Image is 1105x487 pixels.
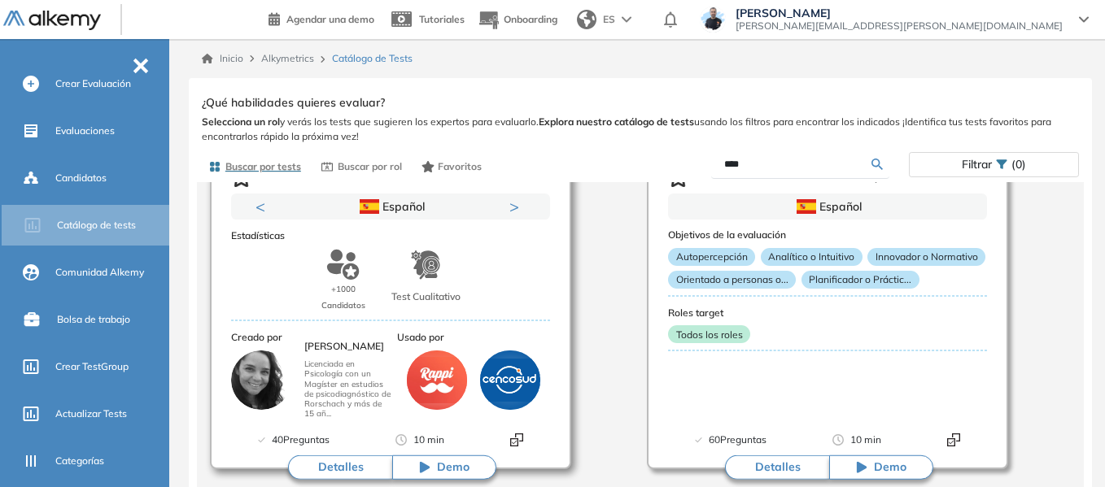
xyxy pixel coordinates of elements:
[225,159,301,174] span: Buscar por tests
[57,312,130,327] span: Bolsa de trabajo
[947,433,960,446] img: Format test logo
[202,115,280,128] b: Selecciona un rol
[438,159,482,174] span: Favoritos
[510,433,523,446] img: Format test logo
[55,171,107,185] span: Candidatos
[231,350,291,410] img: author-avatar
[391,288,461,304] span: Test Cualitativo
[874,459,906,476] span: Demo
[231,332,391,343] h3: Creado por
[829,455,933,480] button: Demo
[415,153,489,180] button: Favoritos
[332,51,413,66] span: Catálogo de Tests
[867,248,985,266] p: Innovador o Normativo
[419,13,465,25] span: Tutoriales
[504,13,557,25] span: Onboarding
[397,220,410,222] button: 2
[761,248,863,266] p: Analítico o Intuitivo
[286,13,374,25] span: Agendar una demo
[202,94,385,111] span: ¿Qué habilidades quieres evaluar?
[202,51,243,66] a: Inicio
[413,432,444,448] span: 10 min
[202,153,308,180] button: Buscar por tests
[371,220,391,222] button: 1
[55,407,127,421] span: Actualizar Tests
[622,16,631,23] img: arrow
[437,459,470,476] span: Demo
[668,307,987,319] h3: Roles target
[338,159,402,174] span: Buscar por rol
[314,153,408,180] button: Buscar por rol
[668,271,796,289] p: Orientado a personas o...
[397,332,550,343] h3: Usado por
[55,76,131,91] span: Crear Evaluación
[392,455,496,480] button: Demo
[709,432,767,448] span: 60 Preguntas
[231,229,550,241] h3: Estadísticas
[304,341,391,353] h3: [PERSON_NAME]
[668,325,750,343] p: Todos los roles
[478,2,557,37] button: Onboarding
[269,8,374,28] a: Agendar una demo
[962,153,992,176] span: Filtrar
[797,199,816,214] img: ESP
[850,432,881,448] span: 10 min
[55,265,144,280] span: Comunidad Alkemy
[726,198,929,215] div: Español
[3,11,101,31] img: Logo
[202,115,1079,144] span: y verás los tests que sugieren los expertos para evaluarlo. usando los filtros para encontrar los...
[360,199,379,214] img: ESP
[736,7,1063,20] span: [PERSON_NAME]
[331,281,356,298] p: +1000
[289,198,492,215] div: Español
[668,229,987,241] h3: Objetivos de la evaluación
[1011,153,1026,176] span: (0)
[480,350,540,410] img: company-logo
[539,115,694,128] b: Explora nuestro catálogo de tests
[577,10,596,29] img: world
[55,454,104,468] span: Categorías
[603,12,615,27] span: ES
[801,271,919,289] p: Planificador o Práctic...
[321,297,365,313] p: Candidatos
[725,455,829,480] button: Detalles
[57,218,136,233] span: Catálogo de tests
[272,432,330,448] span: 40 Preguntas
[407,350,467,410] img: company-logo
[55,359,129,374] span: Crear TestGroup
[55,124,115,138] span: Evaluaciones
[261,52,314,64] span: Alkymetrics
[736,20,1063,33] span: [PERSON_NAME][EMAIL_ADDRESS][PERSON_NAME][DOMAIN_NAME]
[256,198,272,215] button: Previous
[668,248,755,266] p: Autopercepción
[304,359,391,419] p: Licenciada en Psicología con un Magíster en estudios de psicodiagnóstico de Rorschach y más de 15...
[509,198,526,215] button: Next
[288,455,392,480] button: Detalles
